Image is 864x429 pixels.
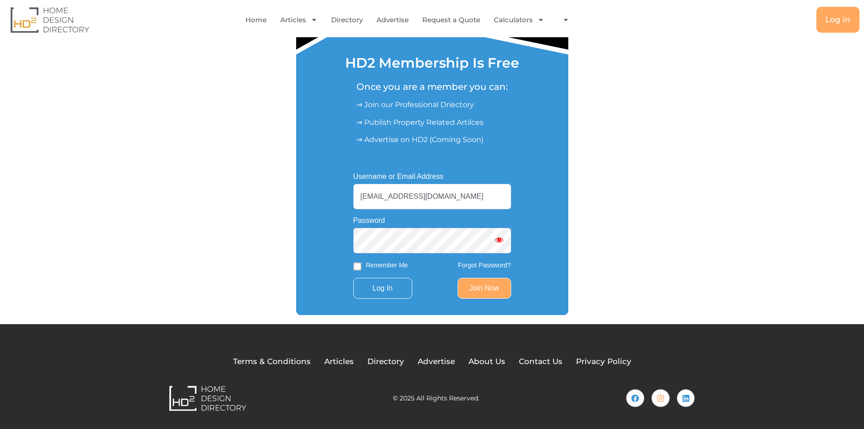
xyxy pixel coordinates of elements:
[422,10,480,30] a: Request a Quote
[488,228,511,253] button: Show password
[576,356,631,368] a: Privacy Policy
[353,173,444,180] label: Username or Email Address
[418,356,455,368] a: Advertise
[356,81,508,92] h5: Once you are a member you can:
[367,356,404,368] a: Directory
[458,261,511,269] a: Forgot Password?
[825,16,850,24] span: Log in
[376,10,409,30] a: Advertise
[519,356,562,368] a: Contact Us
[366,261,408,270] label: Remember Me
[458,278,511,299] a: Join Now
[494,10,544,30] a: Calculators
[233,356,311,368] a: Terms & Conditions
[469,356,505,368] a: About Us
[816,7,859,33] a: Log in
[353,278,412,299] input: Log In
[353,217,385,224] label: Password
[393,395,479,401] h2: © 2025 All Rights Reserved.
[353,184,511,209] input: Username or Email Address
[356,134,508,145] p: ⇒ Advertise on HD2 (Coming Soon)
[356,99,508,110] p: ⇒ Join our Professional Driectory
[324,356,354,368] a: Articles
[176,10,646,30] nav: Menu
[331,10,363,30] a: Directory
[345,56,519,70] h1: HD2 Membership Is Free
[245,10,267,30] a: Home
[356,117,508,128] p: ⇒ Publish Property Related Artilces
[280,10,317,30] a: Articles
